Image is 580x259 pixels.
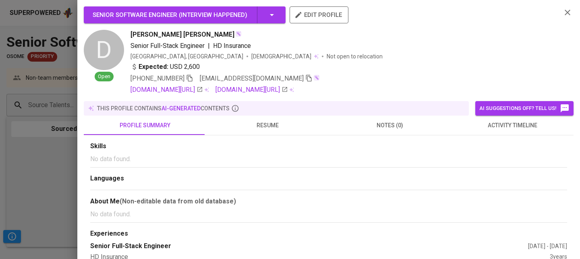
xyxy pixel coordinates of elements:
[90,197,567,206] div: About Me
[251,52,313,60] span: [DEMOGRAPHIC_DATA]
[296,10,342,20] span: edit profile
[90,142,567,151] div: Skills
[84,30,124,70] div: D
[130,52,243,60] div: [GEOGRAPHIC_DATA], [GEOGRAPHIC_DATA]
[475,101,574,116] button: AI suggestions off? Tell us!
[528,242,567,250] div: [DATE] - [DATE]
[290,11,348,18] a: edit profile
[215,85,288,95] a: [DOMAIN_NAME][URL]
[208,41,210,51] span: |
[90,154,567,164] p: No data found.
[97,104,230,112] p: this profile contains contents
[130,85,203,95] a: [DOMAIN_NAME][URL]
[456,120,569,131] span: activity timeline
[162,105,201,112] span: AI-generated
[130,62,200,72] div: USD 2,600
[95,73,114,81] span: Open
[90,242,528,251] div: Senior Full-Stack Engineer
[211,120,324,131] span: resume
[313,75,320,81] img: magic_wand.svg
[139,62,168,72] b: Expected:
[200,75,304,82] span: [EMAIL_ADDRESS][DOMAIN_NAME]
[90,174,567,183] div: Languages
[90,229,567,238] div: Experiences
[84,6,286,23] button: Senior Software Engineer (Interview happened)
[130,75,184,82] span: [PHONE_NUMBER]
[93,11,247,19] span: Senior Software Engineer ( Interview happened )
[333,120,446,131] span: notes (0)
[90,209,567,219] p: No data found.
[130,42,205,50] span: Senior Full-Stack Engineer
[89,120,201,131] span: profile summary
[130,30,234,39] span: [PERSON_NAME] [PERSON_NAME]
[327,52,383,60] p: Not open to relocation
[213,42,251,50] span: HD Insurance
[290,6,348,23] button: edit profile
[120,197,236,205] b: (Non-editable data from old database)
[235,31,242,37] img: magic_wand.svg
[479,104,570,113] span: AI suggestions off? Tell us!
